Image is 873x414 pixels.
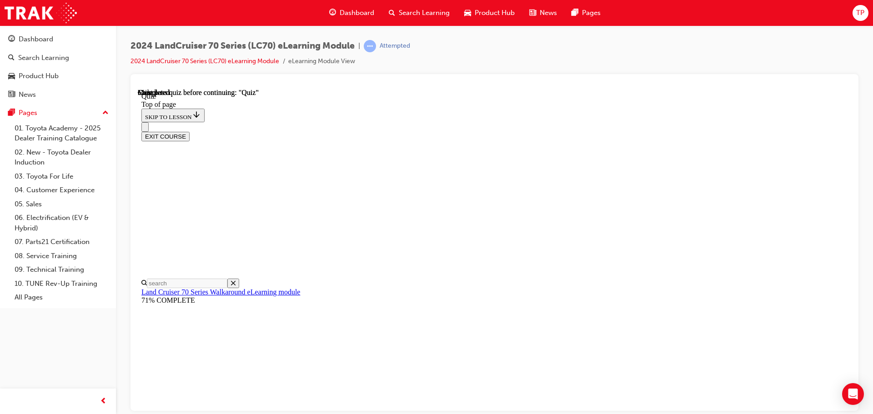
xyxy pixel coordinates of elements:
div: Product Hub [19,71,59,81]
button: EXIT COURSE [4,43,52,53]
a: Search Learning [4,50,112,66]
span: TP [856,8,864,18]
div: Attempted [380,42,410,50]
a: search-iconSearch Learning [381,4,457,22]
a: 2024 LandCruiser 70 Series (LC70) eLearning Module [130,57,279,65]
span: guage-icon [329,7,336,19]
span: Pages [582,8,601,18]
span: news-icon [8,91,15,99]
button: Close search menu [90,190,101,200]
span: car-icon [8,72,15,80]
div: Dashboard [19,34,53,45]
div: Search Learning [18,53,69,63]
span: Product Hub [475,8,515,18]
a: Land Cruiser 70 Series Walkaround eLearning module [4,200,162,207]
a: 08. Service Training [11,249,112,263]
a: 02. New - Toyota Dealer Induction [11,145,112,170]
a: 04. Customer Experience [11,183,112,197]
div: News [19,90,36,100]
a: 09. Technical Training [11,263,112,277]
a: news-iconNews [522,4,564,22]
a: News [4,86,112,103]
a: 01. Toyota Academy - 2025 Dealer Training Catalogue [11,121,112,145]
a: pages-iconPages [564,4,608,22]
a: Product Hub [4,68,112,85]
button: Pages [4,105,112,121]
a: All Pages [11,290,112,304]
button: DashboardSearch LearningProduct HubNews [4,29,112,105]
span: 2024 LandCruiser 70 Series (LC70) eLearning Module [130,41,355,51]
a: car-iconProduct Hub [457,4,522,22]
span: SKIP TO LESSON [7,25,63,32]
span: learningRecordVerb_ATTEMPT-icon [364,40,376,52]
a: 06. Electrification (EV & Hybrid) [11,211,112,235]
a: 10. TUNE Rev-Up Training [11,277,112,291]
div: 71% COMPLETE [4,208,710,216]
span: News [540,8,557,18]
div: Top of page [4,12,710,20]
li: eLearning Module View [288,56,355,67]
span: Dashboard [340,8,374,18]
a: Dashboard [4,31,112,48]
a: 05. Sales [11,197,112,211]
img: Trak [5,3,77,23]
span: pages-icon [572,7,578,19]
span: pages-icon [8,109,15,117]
span: Search Learning [399,8,450,18]
button: TP [853,5,868,21]
div: Open Intercom Messenger [842,383,864,405]
span: | [358,41,360,51]
button: Close navigation menu [4,34,11,43]
button: SKIP TO LESSON [4,20,67,34]
span: news-icon [529,7,536,19]
span: search-icon [8,54,15,62]
span: car-icon [464,7,471,19]
span: prev-icon [100,396,107,407]
span: guage-icon [8,35,15,44]
span: search-icon [389,7,395,19]
a: 07. Parts21 Certification [11,235,112,249]
a: 03. Toyota For Life [11,170,112,184]
input: Search [9,190,90,200]
span: up-icon [102,107,109,119]
a: guage-iconDashboard [322,4,381,22]
div: Quiz [4,4,710,12]
div: Pages [19,108,37,118]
